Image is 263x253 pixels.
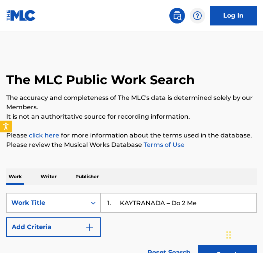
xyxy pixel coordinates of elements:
p: Work [6,168,24,185]
div: Work Title [11,198,82,208]
a: Terms of Use [142,141,185,148]
a: click here [29,132,59,139]
img: MLC Logo [6,10,36,21]
p: It is not an authoritative source for recording information. [6,112,257,121]
p: Publisher [73,168,101,185]
p: Writer [38,168,59,185]
div: Drag [226,223,231,247]
img: help [193,11,202,20]
p: Please for more information about the terms used in the database. [6,131,257,140]
img: search [172,11,182,20]
iframe: Chat Widget [224,215,263,253]
img: 9d2ae6d4665cec9f34b9.svg [85,222,94,232]
p: Please review the Musical Works Database [6,140,257,150]
h1: The MLC Public Work Search [6,72,195,88]
div: Help [190,8,205,23]
button: Add Criteria [6,217,101,237]
a: Log In [210,6,257,25]
a: Public Search [169,8,185,23]
p: The accuracy and completeness of The MLC's data is determined solely by our Members. [6,93,257,112]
